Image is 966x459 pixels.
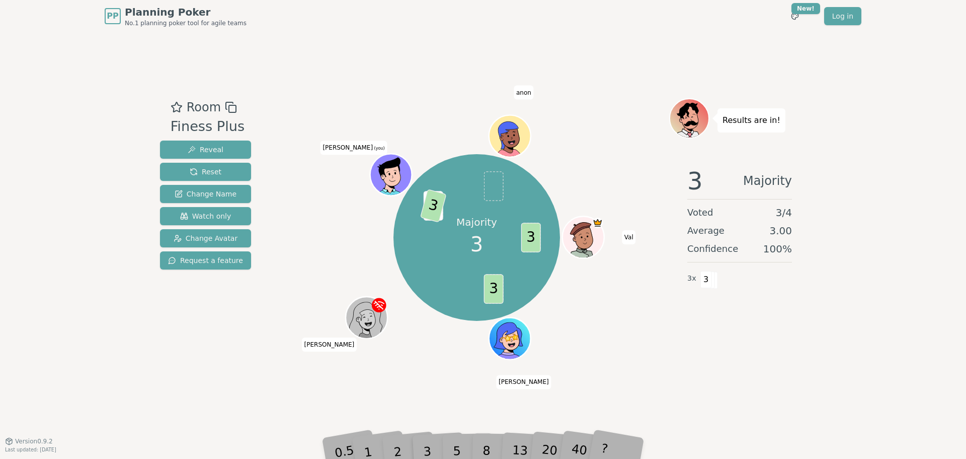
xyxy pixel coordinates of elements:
span: 3 [420,189,446,223]
p: Results are in! [722,113,780,127]
span: Last updated: [DATE] [5,447,56,452]
span: Voted [687,206,713,220]
span: 3 [700,271,712,288]
div: Finess Plus [171,116,245,137]
button: Change Name [160,185,251,203]
span: Change Name [175,189,236,199]
span: 3 [521,223,540,252]
button: Reveal [160,141,251,159]
span: Val is the host [592,218,603,228]
span: Click to change your name [622,230,636,244]
div: New! [791,3,820,14]
button: Watch only [160,207,251,225]
span: 3 x [687,273,696,284]
span: Click to change your name [514,86,534,100]
span: Planning Poker [125,5,247,19]
span: Click to change your name [302,338,357,352]
span: PP [107,10,118,22]
span: 3 / 4 [776,206,792,220]
p: Majority [456,215,497,229]
a: PPPlanning PokerNo.1 planning poker tool for agile teams [105,5,247,27]
span: (you) [373,147,385,151]
button: Reset [160,163,251,181]
span: Click to change your name [320,141,387,155]
button: Request a feature [160,251,251,270]
span: 3 [470,229,483,259]
span: Request a feature [168,255,243,266]
span: 3 [687,169,703,193]
button: New! [786,7,804,25]
span: Reveal [188,145,223,155]
span: Average [687,224,725,238]
span: Click to change your name [496,375,551,389]
span: 3.00 [769,224,792,238]
span: 3 [484,274,503,304]
span: Change Avatar [174,233,238,243]
span: Confidence [687,242,738,256]
button: Click to change your avatar [371,155,411,194]
button: Add as favourite [171,98,183,116]
button: Version0.9.2 [5,437,53,445]
span: Room [187,98,221,116]
span: No.1 planning poker tool for agile teams [125,19,247,27]
span: Watch only [180,211,231,221]
span: Majority [743,169,792,193]
button: Change Avatar [160,229,251,247]
span: Reset [190,167,221,177]
span: Version 0.9.2 [15,437,53,445]
a: Log in [824,7,861,25]
span: 100 % [763,242,792,256]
